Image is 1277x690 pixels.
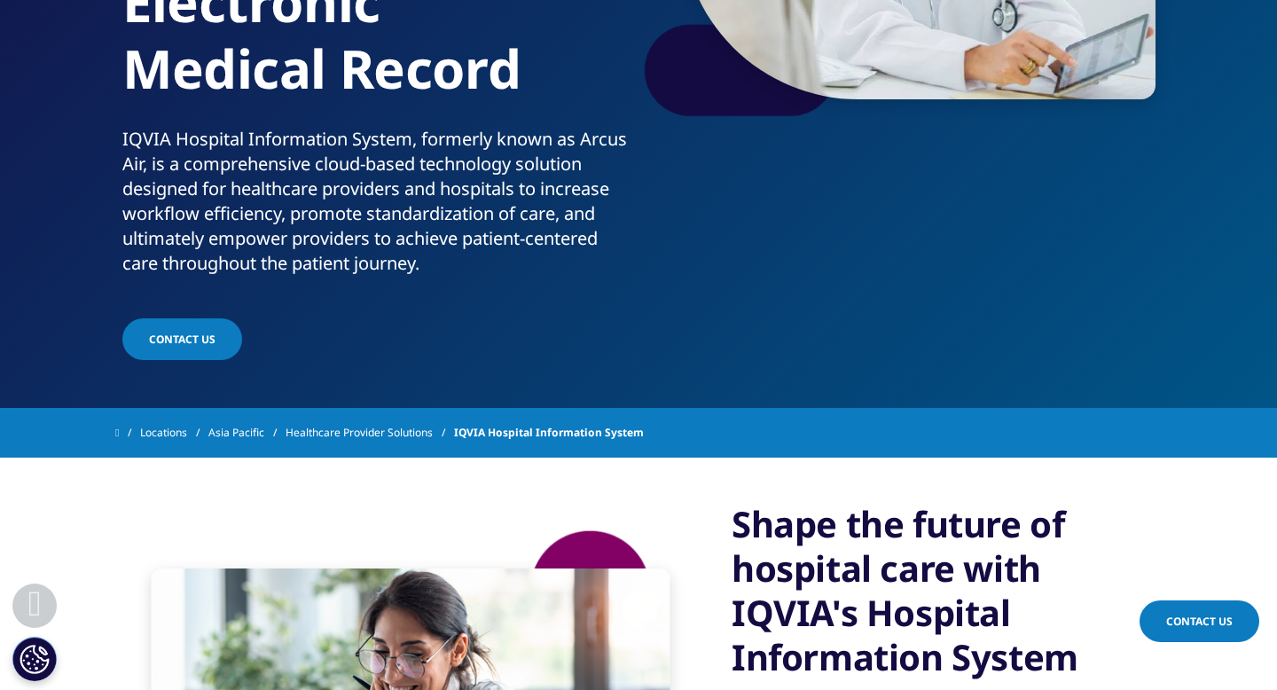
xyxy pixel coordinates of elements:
[149,332,215,347] span: CONTACT US
[1166,614,1233,629] span: Contact Us
[122,318,242,360] a: CONTACT US
[732,502,1162,679] h3: Shape the future of hospital care with IQVIA's Hospital Information System
[208,417,286,449] a: Asia Pacific
[454,417,644,449] span: IQVIA Hospital Information System
[122,127,632,286] p: IQVIA Hospital Information System, formerly known as Arcus Air, is a comprehensive cloud-based te...
[12,637,57,681] button: Cookie Settings
[1140,600,1259,642] a: Contact Us
[140,417,208,449] a: Locations
[286,417,454,449] a: Healthcare Provider Solutions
